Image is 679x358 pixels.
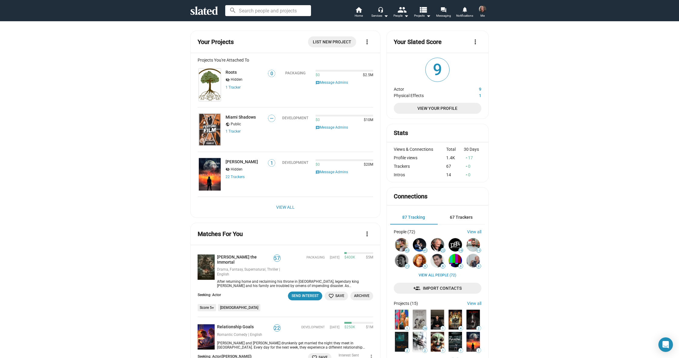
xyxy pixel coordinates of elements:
[199,113,221,146] img: Miami Shadows
[243,175,245,179] span: s
[268,160,275,166] span: 1
[361,162,373,167] span: $20M
[446,172,464,177] div: 14
[198,157,222,192] a: MISS CLARK
[456,12,473,19] span: Notifications
[276,202,295,213] a: View All
[274,255,280,262] span: 57
[371,12,388,19] div: Services
[467,310,480,329] img: My DAD (Inner Wound)
[431,238,444,252] img: James Morrison
[399,283,477,294] span: Import Contacts
[215,279,373,288] div: After returning home and reclaiming his throne in Ithaca, legendary king Odysseus and his family ...
[399,103,477,114] span: View Your Profile
[316,73,320,78] span: $0
[344,255,355,260] span: $400K
[459,327,463,330] span: 4
[394,92,459,98] dt: Physical Effects
[316,118,320,123] span: $0
[450,215,473,220] span: 67 Trackers
[313,36,351,47] span: List New Project
[454,6,475,19] a: Notifications
[363,255,373,260] span: $5M
[449,238,462,252] img: Paul Grimshaw
[231,167,242,172] span: Hidden
[423,265,427,268] span: 9
[316,125,348,131] button: Message Admins
[198,255,215,280] img: Odysseus the Immortal
[198,112,222,147] a: Miami Shadows
[316,170,348,175] button: Message Admins
[464,173,469,177] mat-icon: arrow_drop_up
[361,118,373,123] span: $10M
[394,129,408,137] mat-card-title: Stats
[477,265,481,268] span: 9
[465,309,481,331] a: My DAD (Inner Wound)
[226,70,237,75] a: Roots
[467,238,480,252] img: Koloreto Cukali
[464,155,481,160] div: 17
[459,249,463,252] span: 19
[430,331,445,353] a: DONT
[431,254,444,267] img: Joe Lam
[226,129,241,133] a: 1 Tracker
[477,249,481,252] span: 11
[199,69,221,101] img: Roots
[436,12,451,19] span: Messaging
[394,192,427,201] mat-card-title: Connections
[431,310,444,329] img: Dark Alliance
[198,67,222,102] a: Roots
[288,292,322,300] sl-message-button: Send Interest
[459,92,481,98] dd: 1
[472,38,479,46] mat-icon: more_vert
[477,327,481,330] span: 2
[354,293,370,299] span: Archive
[394,38,442,46] mat-card-title: Your Slated Score
[328,293,344,299] span: Save
[226,85,241,89] a: 1 Tracker
[218,304,260,311] li: [DEMOGRAPHIC_DATA]
[394,283,481,294] a: Import Contacts
[394,155,447,160] div: Profile views
[226,115,256,120] a: Miami Shadows
[382,12,390,19] mat-icon: arrow_drop_down
[198,324,215,350] a: Relationship Goals
[306,255,325,260] span: Packaging
[369,6,390,19] button: Services
[397,5,406,14] mat-icon: people
[394,164,447,169] div: Trackers
[449,254,462,267] img: William Murray
[355,6,362,13] mat-icon: home
[449,332,462,352] img: FLYCATCHER
[316,80,348,86] button: Message Admins
[394,147,447,152] div: Views & Connections
[350,292,373,300] button: Archive
[328,293,334,299] mat-icon: favorite_border
[395,332,408,352] img: New Mort City
[446,155,464,160] div: 1.4K
[394,103,481,114] a: View Your Profile
[464,172,481,177] div: 0
[430,309,445,331] a: Dark Alliance
[447,331,463,353] a: FLYCATCHER
[198,230,243,238] mat-card-title: Matches For You
[412,6,433,19] button: Projects
[402,215,425,220] span: 87 Tracking
[440,7,446,12] mat-icon: forum
[199,158,221,191] img: MISS CLARK
[419,5,427,14] mat-icon: view_list
[459,349,463,353] span: 1
[198,38,234,46] mat-card-title: Your Projects
[316,170,320,175] mat-icon: message
[405,249,409,252] span: 43
[274,325,280,331] span: 22
[423,327,427,330] span: 28
[459,85,481,92] dd: 9
[441,327,445,330] span: 1
[363,38,371,46] mat-icon: more_vert
[446,164,464,169] div: 67
[658,337,673,352] div: Open Intercom Messenger
[226,175,245,179] a: 22 Trackers
[285,71,306,75] div: Packaging
[405,349,409,353] span: 2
